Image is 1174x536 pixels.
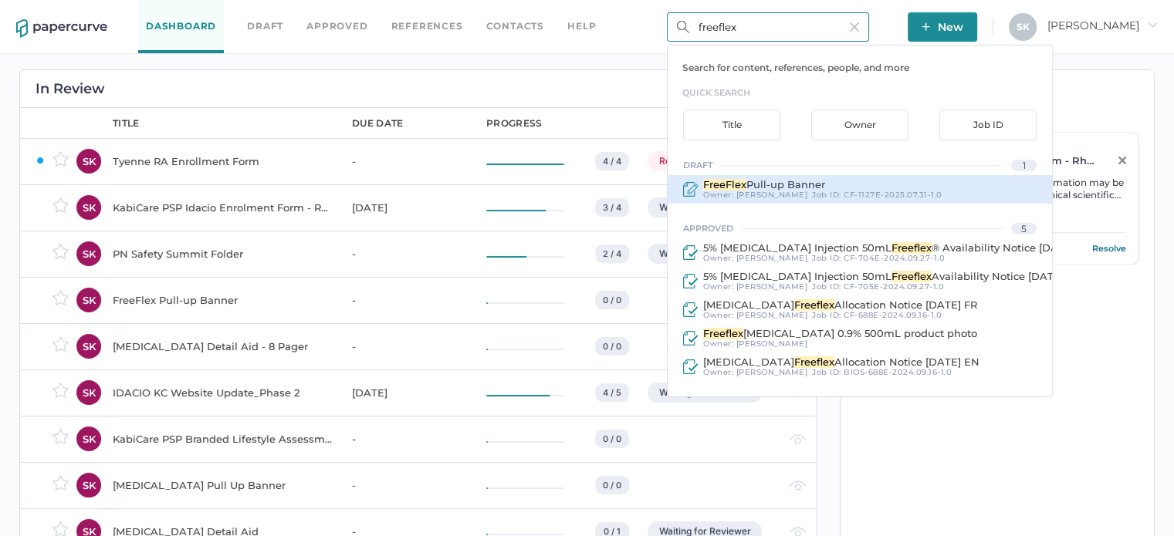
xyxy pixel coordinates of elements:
[891,241,932,254] span: Freeflex
[844,367,952,377] span: BIOS-688E-2024.09.16-1.0
[668,324,1052,352] a: Freeflex[MEDICAL_DATA] 0.9% 500mL product photo Owner: [PERSON_NAME]
[113,244,333,263] div: PN Safety Summit Folder
[682,84,1052,101] h3: quick search
[703,298,794,311] span: [MEDICAL_DATA]
[683,302,699,317] img: approved-icon.9c241b8e.svg
[736,190,808,200] span: [PERSON_NAME]
[337,277,471,323] td: -
[337,138,471,184] td: -
[812,368,952,377] div: Job ID :
[683,359,699,374] img: approved-icon.9c241b8e.svg
[834,356,979,368] span: Allocation Notice [DATE] EN
[247,18,283,35] a: Draft
[683,245,699,260] img: approved-icon.9c241b8e.svg
[736,281,808,292] span: [PERSON_NAME]
[683,110,781,140] div: Title
[844,190,942,200] span: CF-1127E-2025.07.31-1.0
[736,367,808,377] span: [PERSON_NAME]
[812,311,942,320] div: Job ID :
[703,241,891,254] span: 5% [MEDICAL_DATA] Injection 50mL
[113,116,140,130] div: title
[703,311,807,320] div: Owner:
[891,270,932,282] span: Freeflex
[1017,21,1030,32] span: S K
[683,182,699,197] img: draft-icon.2fe86ec2.svg
[76,334,101,359] div: SK
[337,231,471,277] td: -
[113,476,333,494] div: [MEDICAL_DATA] Pull Up Banner
[743,327,977,339] span: [MEDICAL_DATA] 0.9% 500mL product photo
[1092,241,1126,256] a: Resolve
[834,298,977,311] span: Allocation Notice [DATE] FR
[648,197,762,217] div: Waiting for Reviewer
[76,473,101,497] div: SK
[16,19,107,38] img: papercurve-logo-colour.7244d18c.svg
[812,254,945,263] div: Job ID :
[1047,19,1158,32] span: [PERSON_NAME]
[844,310,942,320] span: CF-688E-2024.09.16-1.0
[668,238,1052,267] a: 5% [MEDICAL_DATA] Injection 50mLFreeflex® Availability Notice [DATE] EN Owner: [PERSON_NAME] Job ...
[337,462,471,508] td: -
[52,151,69,167] img: star-inactive.70f2008a.svg
[677,21,689,33] img: search.bf03fe8b.svg
[703,270,891,282] span: 5% [MEDICAL_DATA] Injection 50mL
[648,244,762,264] div: Waiting for Reviewer
[595,430,629,448] div: 0 / 0
[113,198,333,217] div: KabiCare PSP Idacio Enrolment Form - Rheumatology (All Indications)
[939,110,1037,140] div: Job ID
[391,18,463,35] a: References
[668,295,1052,324] a: [MEDICAL_DATA]FreeflexAllocation Notice [DATE] FR Owner: [PERSON_NAME] Job ID: CF-688E-2024.09.16...
[567,18,596,35] div: help
[76,149,101,174] div: SK
[76,288,101,312] div: SK
[52,290,69,305] img: star-inactive.70f2008a.svg
[76,241,101,266] div: SK
[812,190,942,200] div: Job ID :
[922,22,930,31] img: plus-white.e19ec114.svg
[352,116,403,130] div: due date
[844,253,945,263] span: CF-704E-2024.09.27-1.0
[52,197,69,213] img: star-inactive.70f2008a.svg
[76,195,101,220] div: SK
[113,291,333,309] div: FreeFlex Pull-up Banner
[337,416,471,462] td: -
[908,12,977,42] button: New
[76,380,101,405] div: SK
[850,22,859,32] img: cross-light-grey.10ea7ca4.svg
[703,190,807,200] div: Owner:
[595,198,629,217] div: 3 / 4
[595,244,629,263] div: 2 / 4
[595,476,629,494] div: 0 / 0
[352,383,468,402] div: [DATE]
[668,175,1052,204] a: FreeFlexPull-up Banner Owner: [PERSON_NAME] Job ID: CF-1127E-2025.07.31-1.0
[648,151,762,171] div: Release to Approved
[683,223,733,234] div: approved
[794,298,834,311] span: Freeflex
[113,383,333,402] div: IDACIO KC Website Update_Phase 2
[746,178,825,190] span: Pull-up Banner
[36,82,105,96] h2: In Review
[703,356,794,368] span: [MEDICAL_DATA]
[703,282,807,292] div: Owner:
[595,291,629,309] div: 0 / 0
[683,160,713,171] div: draft
[1118,157,1126,164] img: close-grey.86d01b58.svg
[648,383,762,403] div: Waiting for Reviewer
[790,434,806,444] img: eye-light-gray.b6d092a5.svg
[76,426,101,451] div: SK
[52,475,69,490] img: star-inactive.70f2008a.svg
[306,18,367,35] a: Approved
[736,310,808,320] span: [PERSON_NAME]
[595,152,629,170] div: 4 / 4
[703,339,807,349] div: Owner:
[52,383,69,398] img: star-inactive.70f2008a.svg
[668,267,1052,295] a: 5% [MEDICAL_DATA] Injection 50mLFreeflexAvailability Notice [DATE] FR Owner: [PERSON_NAME] Job ID...
[52,429,69,444] img: star-inactive.70f2008a.svg
[1011,160,1037,171] div: 1
[794,356,834,368] span: Freeflex
[790,480,806,490] img: eye-light-gray.b6d092a5.svg
[683,274,699,288] img: approved-icon.9c241b8e.svg
[1147,19,1158,30] i: arrow_right
[844,281,944,292] span: CF-705E-2024.09.27-1.0
[113,152,333,170] div: Tyenne RA Enrollment Form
